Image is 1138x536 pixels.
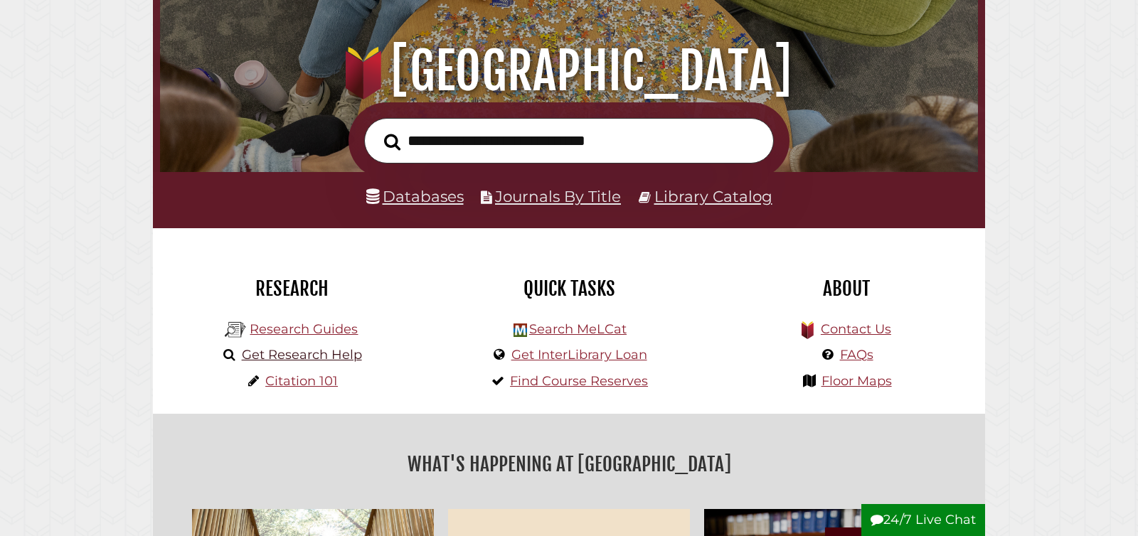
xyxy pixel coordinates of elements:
[821,373,892,389] a: Floor Maps
[840,347,873,363] a: FAQs
[511,347,647,363] a: Get InterLibrary Loan
[654,187,772,205] a: Library Catalog
[377,129,408,155] button: Search
[510,373,648,389] a: Find Course Reserves
[384,133,400,151] i: Search
[177,40,961,102] h1: [GEOGRAPHIC_DATA]
[242,347,362,363] a: Get Research Help
[441,277,697,301] h2: Quick Tasks
[366,187,464,205] a: Databases
[265,373,338,389] a: Citation 101
[529,321,627,337] a: Search MeLCat
[514,323,527,337] img: Hekman Library Logo
[718,277,974,301] h2: About
[495,187,621,205] a: Journals By Title
[250,321,358,337] a: Research Guides
[164,277,420,301] h2: Research
[225,319,246,341] img: Hekman Library Logo
[164,448,974,481] h2: What's Happening at [GEOGRAPHIC_DATA]
[821,321,891,337] a: Contact Us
